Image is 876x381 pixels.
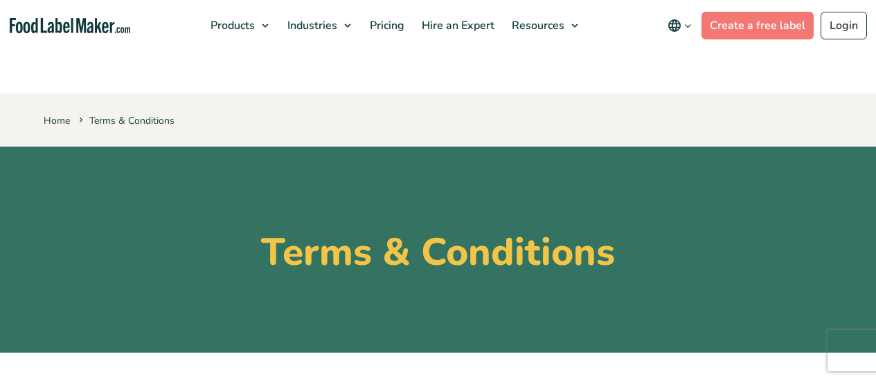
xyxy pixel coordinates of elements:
span: Resources [508,18,566,33]
h1: Terms & Conditions [44,230,833,275]
a: Create a free label [701,12,814,39]
span: Pricing [366,18,406,33]
span: Terms & Conditions [76,114,175,127]
span: Industries [283,18,339,33]
span: Products [206,18,256,33]
span: Hire an Expert [418,18,496,33]
a: Home [44,114,70,127]
a: Login [821,12,867,39]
